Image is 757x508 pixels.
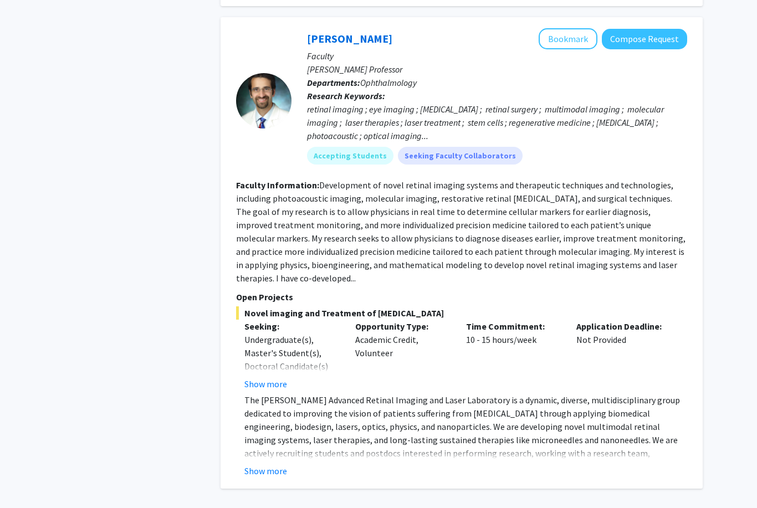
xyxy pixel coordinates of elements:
[307,32,392,45] a: [PERSON_NAME]
[398,147,523,165] mat-chip: Seeking Faculty Collaborators
[244,393,687,500] p: The [PERSON_NAME] Advanced Retinal Imaging and Laser Laboratory is a dynamic, diverse, multidisci...
[236,306,687,320] span: Novel imaging and Treatment of [MEDICAL_DATA]
[244,377,287,391] button: Show more
[568,320,679,391] div: Not Provided
[360,77,417,88] span: Ophthalmology
[307,49,687,63] p: Faculty
[8,458,47,500] iframe: Chat
[576,320,671,333] p: Application Deadline:
[307,63,687,76] p: [PERSON_NAME] Professor
[602,29,687,49] button: Compose Request to Yannis Paulus
[539,28,597,49] button: Add Yannis Paulus to Bookmarks
[355,320,449,333] p: Opportunity Type:
[458,320,569,391] div: 10 - 15 hours/week
[236,179,686,284] fg-read-more: Development of novel retinal imaging systems and therapeutic techniques and technologies, includi...
[307,102,687,142] div: retinal imaging ; eye imaging ; [MEDICAL_DATA] ; retinal surgery ; multimodal imaging ; molecular...
[236,179,319,191] b: Faculty Information:
[244,333,339,466] div: Undergraduate(s), Master's Student(s), Doctoral Candidate(s) (PhD, MD, DMD, PharmD, etc.), Postdo...
[236,290,687,304] p: Open Projects
[307,147,393,165] mat-chip: Accepting Students
[347,320,458,391] div: Academic Credit, Volunteer
[244,320,339,333] p: Seeking:
[307,90,385,101] b: Research Keywords:
[466,320,560,333] p: Time Commitment:
[244,464,287,478] button: Show more
[307,77,360,88] b: Departments:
